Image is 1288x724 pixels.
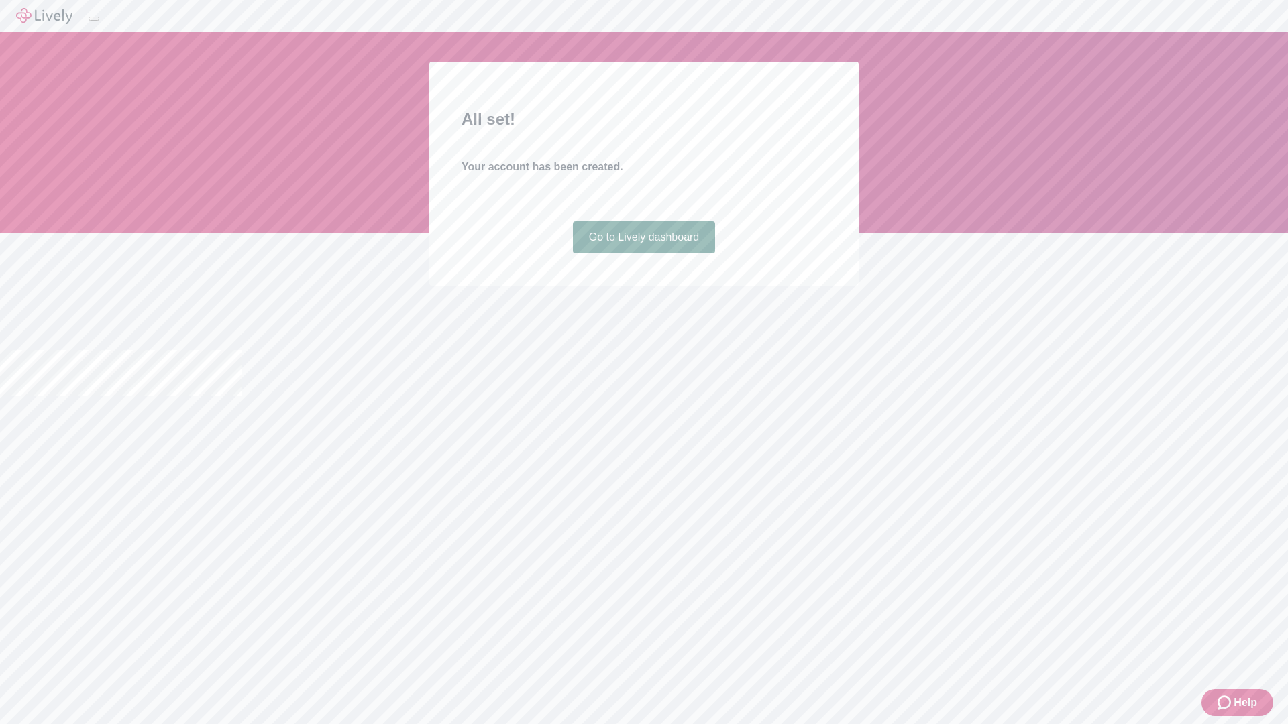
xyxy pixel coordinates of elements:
[462,159,826,175] h4: Your account has been created.
[573,221,716,253] a: Go to Lively dashboard
[89,17,99,21] button: Log out
[1201,689,1273,716] button: Zendesk support iconHelp
[1234,695,1257,711] span: Help
[1218,695,1234,711] svg: Zendesk support icon
[16,8,72,24] img: Lively
[462,107,826,131] h2: All set!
